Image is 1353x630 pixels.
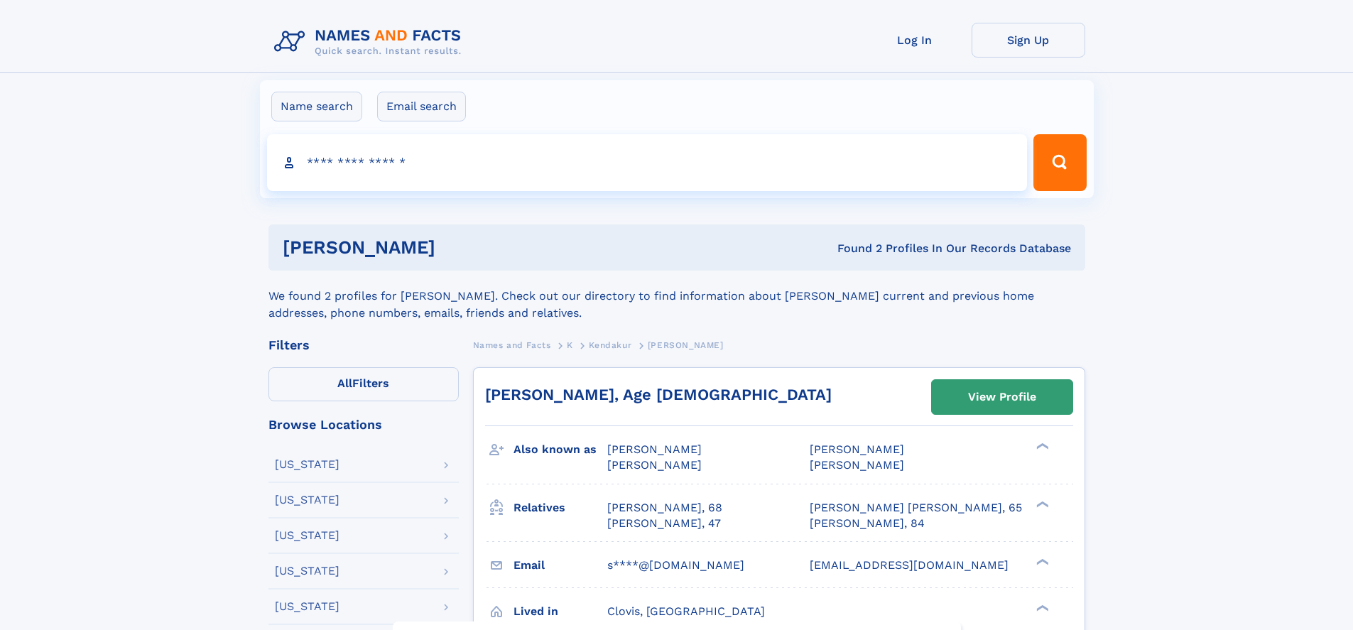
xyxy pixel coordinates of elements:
h3: Relatives [514,496,607,520]
span: [PERSON_NAME] [810,458,904,472]
span: All [337,376,352,390]
button: Search Button [1033,134,1086,191]
div: [US_STATE] [275,530,339,541]
a: Kendakur [589,336,631,354]
div: ❯ [1033,557,1050,566]
a: Names and Facts [473,336,551,354]
div: Browse Locations [268,418,459,431]
div: ❯ [1033,603,1050,612]
a: [PERSON_NAME] [PERSON_NAME], 65 [810,500,1022,516]
span: [EMAIL_ADDRESS][DOMAIN_NAME] [810,558,1009,572]
span: K [567,340,573,350]
span: [PERSON_NAME] [648,340,724,350]
h3: Also known as [514,438,607,462]
span: [PERSON_NAME] [607,458,702,472]
a: [PERSON_NAME], 84 [810,516,925,531]
div: View Profile [968,381,1036,413]
a: View Profile [932,380,1072,414]
div: ❯ [1033,442,1050,451]
div: [US_STATE] [275,601,339,612]
label: Email search [377,92,466,121]
span: [PERSON_NAME] [607,442,702,456]
h1: [PERSON_NAME] [283,239,636,256]
a: [PERSON_NAME], Age [DEMOGRAPHIC_DATA] [485,386,832,403]
div: We found 2 profiles for [PERSON_NAME]. Check out our directory to find information about [PERSON_... [268,271,1085,322]
h3: Email [514,553,607,577]
div: Found 2 Profiles In Our Records Database [636,241,1071,256]
div: [US_STATE] [275,565,339,577]
div: ❯ [1033,499,1050,509]
span: [PERSON_NAME] [810,442,904,456]
a: [PERSON_NAME], 47 [607,516,721,531]
a: Sign Up [972,23,1085,58]
div: [US_STATE] [275,459,339,470]
input: search input [267,134,1028,191]
img: Logo Names and Facts [268,23,473,61]
label: Filters [268,367,459,401]
span: Kendakur [589,340,631,350]
a: K [567,336,573,354]
a: Log In [858,23,972,58]
a: [PERSON_NAME], 68 [607,500,722,516]
label: Name search [271,92,362,121]
div: Filters [268,339,459,352]
div: [US_STATE] [275,494,339,506]
h3: Lived in [514,599,607,624]
span: Clovis, [GEOGRAPHIC_DATA] [607,604,765,618]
